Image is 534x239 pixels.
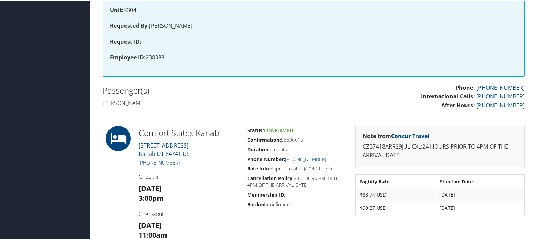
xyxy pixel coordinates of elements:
[139,159,180,165] a: [PHONE_NUMBER]
[110,21,149,29] strong: Requested By:
[110,53,146,61] strong: Employee ID:
[247,145,345,152] h5: 2 nights
[247,200,267,207] strong: Booked:
[139,172,236,180] h4: Check-in
[139,193,164,202] strong: 3:00pm
[436,175,524,187] th: Effective Date
[110,5,517,14] p: 4304
[110,21,517,30] p: [PERSON_NAME]
[264,126,293,133] span: Confirmed
[139,126,236,138] h2: Comfort Suites Kanab
[139,209,236,217] h4: Check-out
[247,155,285,162] strong: Phone Number:
[103,98,308,106] h4: [PERSON_NAME]
[247,174,294,181] strong: Cancellation Policy:
[476,83,525,91] a: [PHONE_NUMBER]
[356,188,436,200] td: $88.74 USD
[441,101,475,109] strong: After Hours:
[139,220,162,229] strong: [DATE]
[110,53,517,62] p: 238388
[391,132,429,139] a: Concur Travel
[247,136,281,142] strong: Confirmation:
[110,37,141,45] strong: Request ID:
[455,83,475,91] strong: Phone:
[436,188,524,200] td: [DATE]
[247,165,270,171] strong: Rate Info:
[247,145,270,152] strong: Duration:
[247,165,345,172] h5: Approx total is $204.11 USD
[476,101,525,109] a: [PHONE_NUMBER]
[247,136,345,143] h5: 58836616
[247,174,345,188] h5: 24 HOURS PRIOR TO 4PM OF THE ARRIVAL DATE
[356,175,436,187] th: Nightly Rate
[247,126,264,133] strong: Status:
[421,92,475,99] strong: International Calls:
[356,201,436,214] td: $90.27 USD
[363,142,517,159] p: CZB7418ARR29JUL CXL:24 HOURS PRIOR TO 4PM OF THE ARRIVAL DATE
[247,191,285,197] strong: Membership ID:
[110,6,124,13] strong: Unit:
[139,230,167,239] strong: 11:00am
[103,84,308,96] h2: Passenger(s)
[285,155,326,162] a: [PHONE_NUMBER]
[247,200,345,207] h5: Confirmed
[363,132,429,139] strong: Note from
[139,141,190,157] a: [STREET_ADDRESS]Kanab UT 84741 US
[139,183,162,192] strong: [DATE]
[436,201,524,214] td: [DATE]
[476,92,525,99] a: [PHONE_NUMBER]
